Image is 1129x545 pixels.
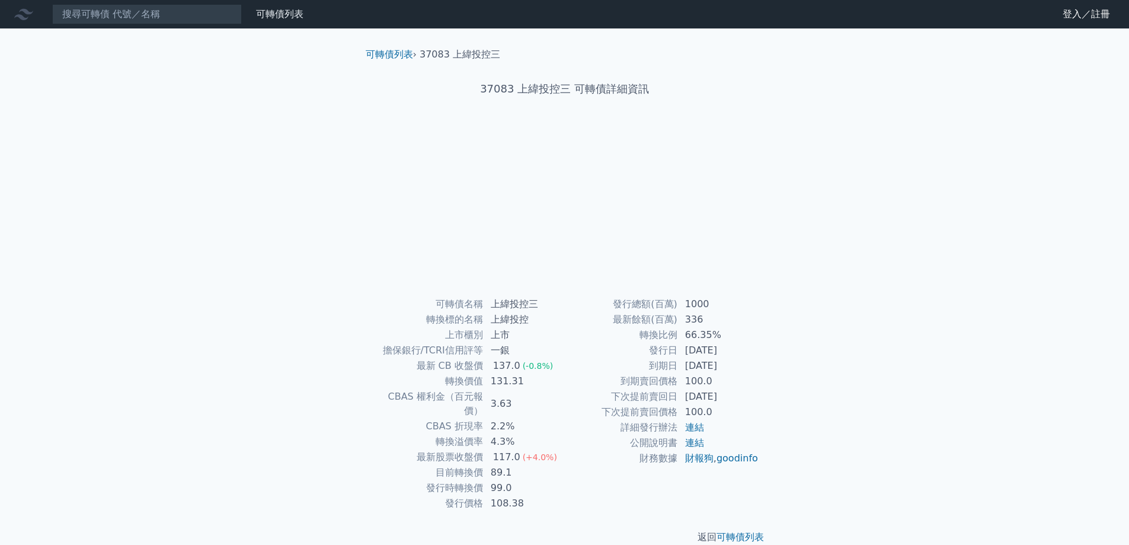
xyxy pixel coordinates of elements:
[370,374,484,389] td: 轉換價值
[366,49,413,60] a: 可轉債列表
[484,297,565,312] td: 上緯投控三
[565,451,678,466] td: 財務數據
[484,480,565,496] td: 99.0
[370,434,484,450] td: 轉換溢價率
[491,450,523,464] div: 117.0
[370,450,484,465] td: 最新股票收盤價
[370,312,484,327] td: 轉換標的名稱
[370,343,484,358] td: 擔保銀行/TCRI信用評等
[484,327,565,343] td: 上市
[678,358,759,374] td: [DATE]
[52,4,242,24] input: 搜尋可轉債 代號／名稱
[717,531,764,543] a: 可轉債列表
[685,437,704,448] a: 連結
[484,419,565,434] td: 2.2%
[565,327,678,343] td: 轉換比例
[678,312,759,327] td: 336
[678,389,759,404] td: [DATE]
[420,47,500,62] li: 37083 上緯投控三
[685,422,704,433] a: 連結
[366,47,417,62] li: ›
[370,419,484,434] td: CBAS 折現率
[565,374,678,389] td: 到期賣回價格
[484,434,565,450] td: 4.3%
[484,343,565,358] td: 一銀
[678,451,759,466] td: ,
[491,359,523,373] div: 137.0
[717,452,758,464] a: goodinfo
[370,358,484,374] td: 最新 CB 收盤價
[678,327,759,343] td: 66.35%
[1053,5,1120,24] a: 登入／註冊
[565,343,678,358] td: 發行日
[565,420,678,435] td: 詳細發行辦法
[685,452,714,464] a: 財報狗
[565,435,678,451] td: 公開說明書
[484,496,565,511] td: 108.38
[678,297,759,312] td: 1000
[484,312,565,327] td: 上緯投控
[484,465,565,480] td: 89.1
[370,327,484,343] td: 上市櫃別
[678,404,759,420] td: 100.0
[370,496,484,511] td: 發行價格
[256,8,303,20] a: 可轉債列表
[565,297,678,312] td: 發行總額(百萬)
[370,389,484,419] td: CBAS 權利金（百元報價）
[370,297,484,312] td: 可轉債名稱
[565,389,678,404] td: 下次提前賣回日
[565,404,678,420] td: 下次提前賣回價格
[356,81,773,97] h1: 37083 上緯投控三 可轉債詳細資訊
[484,389,565,419] td: 3.63
[565,358,678,374] td: 到期日
[484,374,565,389] td: 131.31
[678,343,759,358] td: [DATE]
[356,530,773,544] p: 返回
[523,452,557,462] span: (+4.0%)
[565,312,678,327] td: 最新餘額(百萬)
[678,374,759,389] td: 100.0
[523,361,554,371] span: (-0.8%)
[370,480,484,496] td: 發行時轉換價
[370,465,484,480] td: 目前轉換價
